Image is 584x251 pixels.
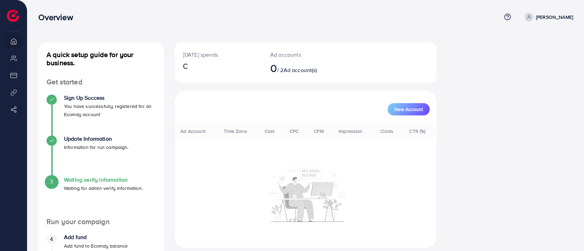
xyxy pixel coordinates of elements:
h4: Get started [38,78,164,86]
p: You have successfully registered for an Ecomdy account [64,102,156,118]
h4: Run your campaign [38,218,164,226]
button: New Account [388,103,430,115]
span: 4 [50,235,53,243]
p: Add fund to Ecomdy balance [64,242,128,250]
li: Update Information [38,136,164,177]
h4: Waiting verify information [64,177,143,183]
p: Ad accounts [270,51,319,59]
span: 0 [270,60,277,76]
li: Waiting verify information [38,177,164,218]
li: Sign Up Success [38,95,164,136]
p: Waiting for admin verify information. [64,184,143,192]
a: [PERSON_NAME] [522,13,573,22]
span: 3 [50,178,53,185]
img: logo [7,10,19,22]
h2: / 2 [270,61,319,74]
h4: A quick setup guide for your business. [38,51,164,67]
p: [DATE] spends [183,51,254,59]
h4: Add fund [64,234,128,240]
span: Ad account(s) [284,66,317,74]
p: Information for run campaign. [64,143,129,151]
h4: Update Information [64,136,129,142]
h3: Overview [38,12,78,22]
p: [PERSON_NAME] [536,13,573,21]
span: New Account [394,107,423,112]
h4: Sign Up Success [64,95,156,101]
